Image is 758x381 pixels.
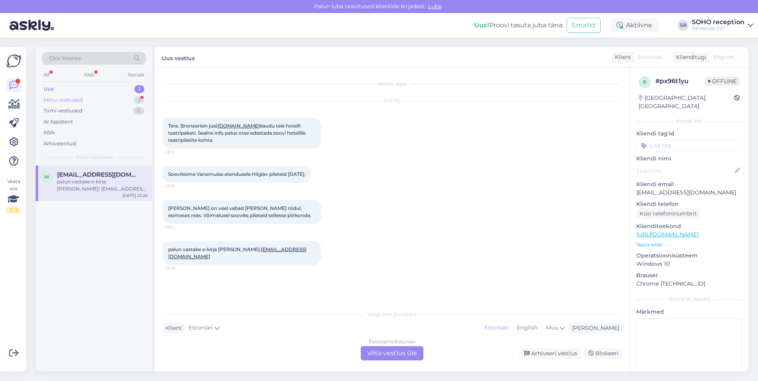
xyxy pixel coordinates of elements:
[163,80,622,88] div: Vestlus algas
[636,180,742,189] p: Kliendi email
[133,107,144,115] div: 0
[57,171,140,178] span: mailiis.soomets@gmail.com
[639,94,734,110] div: [GEOGRAPHIC_DATA], [GEOGRAPHIC_DATA]
[126,70,146,80] div: Socials
[361,346,423,360] div: Võta vestlus üle
[165,265,195,271] span: 23:26
[692,19,745,25] div: SOHO reception
[6,53,21,69] img: Askly Logo
[636,208,700,219] div: Küsi telefoninumbrit
[44,118,73,126] div: AI Assistent
[713,53,734,61] span: English
[636,189,742,197] p: [EMAIL_ADDRESS][DOMAIN_NAME]
[168,246,306,259] span: palun vastake e-kirja [PERSON_NAME]:
[44,85,54,93] div: Uus
[519,348,580,359] div: Arhiveeri vestlus
[612,53,631,61] div: Klient
[426,3,444,10] span: Luba
[168,123,307,143] span: Tere. Broneerisin just kaudu teie hotelli teatripaketi. Sealne info palus otse edastada soovi hot...
[134,85,144,93] div: 1
[636,280,742,288] p: Chrome [TECHNICAL_ID]
[655,76,705,86] div: # px96t1yu
[636,296,742,303] div: [PERSON_NAME]
[76,154,113,161] span: Uued vestlused
[44,174,49,180] span: m
[6,178,21,213] div: Vaata siia
[162,52,195,63] label: Uus vestlus
[569,324,619,332] div: [PERSON_NAME]
[44,96,83,104] div: Minu vestlused
[57,178,147,192] div: palun vastake e-kirja [PERSON_NAME]: [EMAIL_ADDRESS][DOMAIN_NAME]
[123,192,147,198] div: [DATE] 23:26
[546,324,558,331] span: Muu
[474,21,563,30] div: Proovi tasuta juba täna:
[636,271,742,280] p: Brauser
[567,18,601,33] button: Emailid
[636,130,742,138] p: Kliendi tag'id
[513,322,542,334] div: English
[189,324,213,332] span: Estonian
[480,322,513,334] div: Estonian
[44,140,76,148] div: Arhiveeritud
[82,70,96,80] div: Web
[636,308,742,316] p: Märkmed
[165,149,195,155] span: 23:12
[678,20,689,31] div: SR
[42,70,51,80] div: All
[49,54,81,63] span: Otsi kliente
[636,222,742,231] p: Klienditeekond
[168,171,306,177] span: Sooviksime Vanemuise etendusele Hiiglav pileteid [DATE].
[165,224,195,230] span: 23:13
[637,166,733,175] input: Lisa nimi
[643,79,647,85] span: p
[636,260,742,268] p: Windows 10
[636,154,742,163] p: Kliendi nimi
[44,129,55,137] div: Kõik
[134,96,144,104] div: 5
[705,77,740,86] span: Offline
[165,183,195,189] span: 23:13
[610,18,658,32] div: Aktiivne
[673,53,706,61] div: Klienditugi
[163,311,622,318] div: Valige keel ja vastake
[636,241,742,248] p: Vaata edasi ...
[163,97,622,104] div: [DATE]
[584,348,622,359] div: Blokeeri
[44,107,82,115] div: Tiimi vestlused
[6,206,21,213] div: 2 / 3
[636,231,699,238] a: [URL][DOMAIN_NAME]
[474,21,489,29] b: Uus!
[369,338,416,345] div: Estonian to Estonian
[636,251,742,260] p: Operatsioonisüsteem
[168,205,311,218] span: [PERSON_NAME] on veel vabad [PERSON_NAME] rõdul, esimeses reas. Võimalusel sooviks pileteid selle...
[638,53,662,61] span: Estonian
[692,19,753,32] a: SOHO receptionRK Hotels OÜ
[636,139,742,151] input: Lisa tag
[636,200,742,208] p: Kliendi telefon
[163,324,182,332] div: Klient
[218,123,260,129] a: [DOMAIN_NAME]
[692,25,745,32] div: RK Hotels OÜ
[636,118,742,125] div: Kliendi info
